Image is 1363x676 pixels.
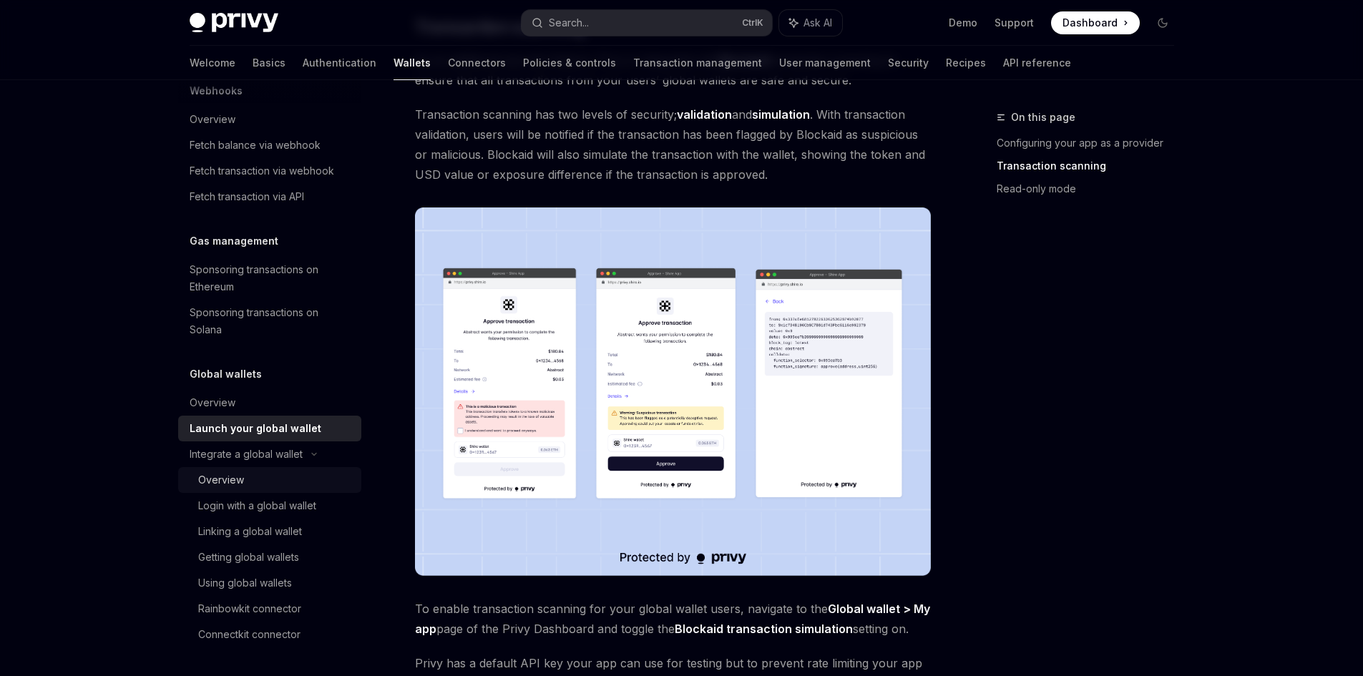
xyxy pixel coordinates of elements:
a: Connectkit connector [178,622,361,647]
a: Overview [178,467,361,493]
img: Transaction scanning UI [415,207,931,576]
a: Authentication [303,46,376,80]
span: On this page [1011,109,1075,126]
strong: Blockaid transaction simulation [675,622,853,636]
a: Transaction scanning [997,155,1186,177]
button: Toggle dark mode [1151,11,1174,34]
strong: validation [677,107,732,122]
div: Integrate a global wallet [190,446,303,463]
div: Launch your global wallet [190,420,321,437]
span: To enable transaction scanning for your global wallet users, navigate to the page of the Privy Da... [415,599,931,639]
button: Ask AI [779,10,842,36]
div: Login with a global wallet [198,497,316,514]
div: Rainbowkit connector [198,600,301,617]
div: Overview [198,471,244,489]
span: Dashboard [1062,16,1118,30]
img: dark logo [190,13,278,33]
a: Security [888,46,929,80]
a: Configuring your app as a provider [997,132,1186,155]
a: Support [995,16,1034,30]
div: Overview [190,394,235,411]
a: Welcome [190,46,235,80]
a: Sponsoring transactions on Solana [178,300,361,343]
div: Fetch transaction via webhook [190,162,334,180]
div: Fetch balance via webhook [190,137,321,154]
a: Policies & controls [523,46,616,80]
a: Launch your global wallet [178,416,361,441]
a: Connectors [448,46,506,80]
div: Getting global wallets [198,549,299,566]
a: Login with a global wallet [178,493,361,519]
a: Linking a global wallet [178,519,361,544]
h5: Global wallets [190,366,262,383]
div: Overview [190,111,235,128]
a: Getting global wallets [178,544,361,570]
div: Using global wallets [198,574,292,592]
a: Demo [949,16,977,30]
div: Connectkit connector [198,626,301,643]
a: Global wallet > My app [415,602,930,637]
a: Using global wallets [178,570,361,596]
a: Rainbowkit connector [178,596,361,622]
div: Sponsoring transactions on Ethereum [190,261,353,295]
button: Search...CtrlK [522,10,772,36]
span: Transaction scanning has two levels of security; and . With transaction validation, users will be... [415,104,931,185]
a: Transaction management [633,46,762,80]
a: Overview [178,107,361,132]
span: Ctrl K [742,17,763,29]
a: Sponsoring transactions on Ethereum [178,257,361,300]
span: Ask AI [803,16,832,30]
a: Fetch transaction via API [178,184,361,210]
a: User management [779,46,871,80]
a: Recipes [946,46,986,80]
a: Wallets [394,46,431,80]
strong: simulation [752,107,810,122]
a: Fetch balance via webhook [178,132,361,158]
a: Dashboard [1051,11,1140,34]
a: API reference [1003,46,1071,80]
div: Fetch transaction via API [190,188,304,205]
a: Read-only mode [997,177,1186,200]
a: Basics [253,46,285,80]
a: Overview [178,390,361,416]
div: Sponsoring transactions on Solana [190,304,353,338]
h5: Gas management [190,232,278,250]
div: Search... [549,14,589,31]
a: Fetch transaction via webhook [178,158,361,184]
div: Linking a global wallet [198,523,302,540]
